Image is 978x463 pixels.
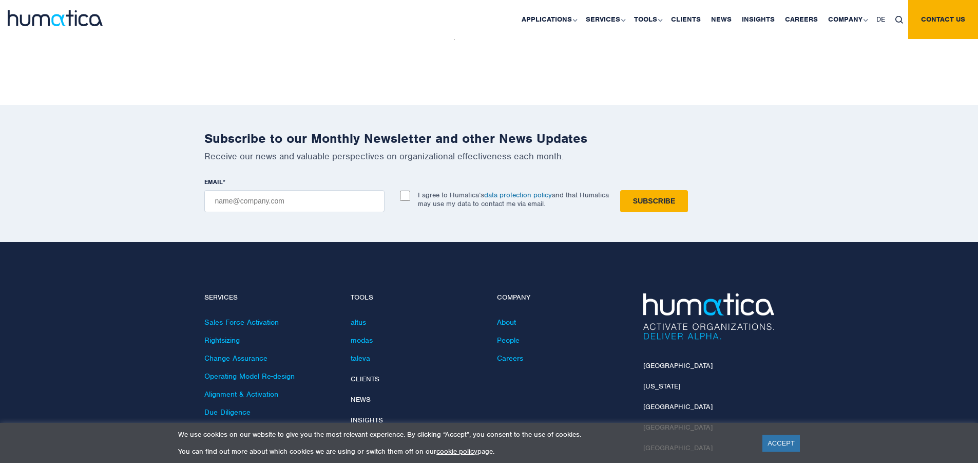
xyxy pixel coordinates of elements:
a: People [497,336,520,345]
p: Receive our news and valuable perspectives on organizational effectiveness each month. [204,151,774,162]
a: cookie policy [436,447,477,456]
img: Humatica [643,293,774,340]
a: Operating Model Re-design [204,372,295,381]
h4: Company [497,293,628,302]
a: Careers [497,354,523,363]
a: Change Assurance [204,354,267,363]
a: Clients [351,375,379,383]
h2: Subscribe to our Monthly Newsletter and other News Updates [204,131,774,146]
a: [GEOGRAPHIC_DATA] [643,361,713,370]
p: You can find out more about which cookies we are using or switch them off on our page. [178,447,750,456]
a: Due Diligence [204,408,251,417]
a: [GEOGRAPHIC_DATA] [643,402,713,411]
img: logo [8,10,103,26]
input: I agree to Humatica’sdata protection policyand that Humatica may use my data to contact me via em... [400,191,410,201]
p: I agree to Humatica’s and that Humatica may use my data to contact me via email. [418,191,609,208]
span: DE [876,15,885,24]
span: EMAIL [204,178,223,186]
a: Sales Force Activation [204,318,279,327]
a: data protection policy [484,191,552,199]
a: [US_STATE] [643,382,680,391]
a: Alignment & Activation [204,390,278,399]
a: Rightsizing [204,336,240,345]
a: taleva [351,354,370,363]
a: News [351,395,371,404]
p: We use cookies on our website to give you the most relevant experience. By clicking “Accept”, you... [178,430,750,439]
img: search_icon [895,16,903,24]
a: modas [351,336,373,345]
a: ACCEPT [762,435,800,452]
h4: Tools [351,293,482,302]
a: Insights [351,416,383,424]
input: Subscribe [620,190,688,212]
h4: Services [204,293,335,302]
input: name@company.com [204,190,385,212]
a: About [497,318,516,327]
a: altus [351,318,366,327]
